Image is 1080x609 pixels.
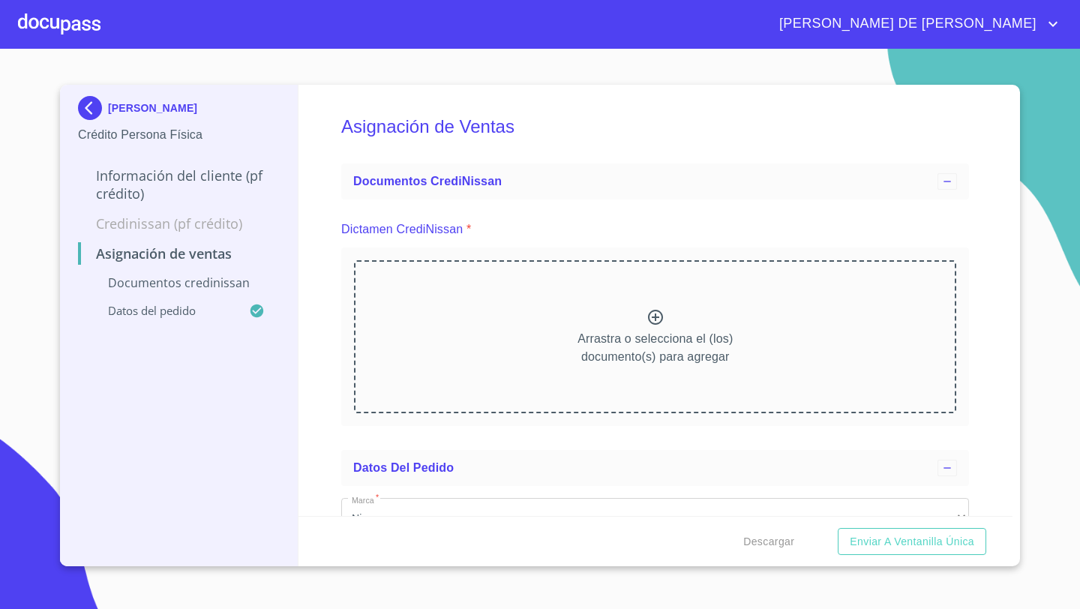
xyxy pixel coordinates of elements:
div: Documentos CrediNissan [341,163,969,199]
span: Documentos CrediNissan [353,175,502,187]
div: Nissan [341,498,969,538]
span: [PERSON_NAME] DE [PERSON_NAME] [768,12,1044,36]
p: Dictamen CrediNissan [341,220,463,238]
p: [PERSON_NAME] [108,102,197,114]
span: Datos del pedido [353,461,454,474]
button: Descargar [737,528,800,556]
p: Credinissan (PF crédito) [78,214,280,232]
p: Asignación de Ventas [78,244,280,262]
div: Datos del pedido [341,450,969,486]
span: Enviar a Ventanilla única [850,532,974,551]
span: Descargar [743,532,794,551]
img: Docupass spot blue [78,96,108,120]
div: [PERSON_NAME] [78,96,280,126]
p: Arrastra o selecciona el (los) documento(s) para agregar [577,330,733,366]
p: Información del cliente (PF crédito) [78,166,280,202]
p: Documentos CrediNissan [78,274,280,291]
button: account of current user [768,12,1062,36]
button: Enviar a Ventanilla única [838,528,986,556]
p: Datos del pedido [78,303,249,318]
h5: Asignación de Ventas [341,96,969,157]
p: Crédito Persona Física [78,126,280,144]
